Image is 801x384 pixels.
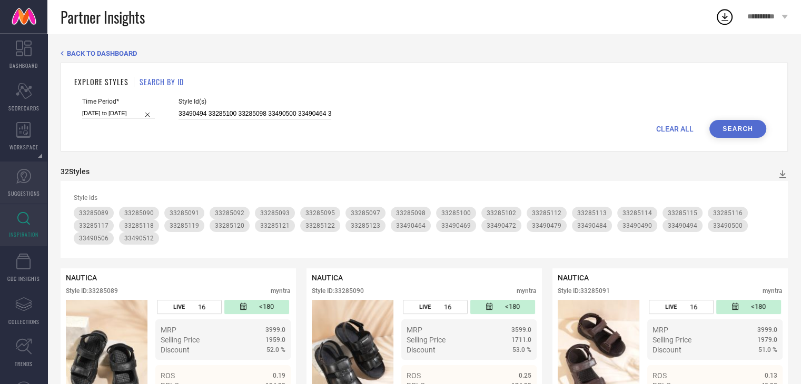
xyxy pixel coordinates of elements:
[665,304,677,310] span: LIVE
[511,326,531,334] span: 3599.0
[79,222,108,229] span: 33285117
[67,49,137,57] span: BACK TO DASHBOARD
[709,120,766,138] button: Search
[179,98,331,105] span: Style Id(s)
[532,209,561,217] span: 33285112
[124,222,154,229] span: 33285118
[198,303,205,311] span: 16
[532,222,561,229] span: 33490479
[713,209,743,217] span: 33285116
[265,326,285,334] span: 3999.0
[407,336,446,344] span: Selling Price
[758,346,777,353] span: 51.0 %
[8,104,39,112] span: SCORECARDS
[66,287,118,295] div: Style ID: 33285089
[441,209,471,217] span: 33285100
[161,326,176,334] span: MRP
[652,336,691,344] span: Selling Price
[351,209,380,217] span: 33285097
[505,302,520,311] span: <180
[470,300,535,314] div: Number of days since the style was first listed on the platform
[74,76,128,87] h1: EXPLORE STYLES
[61,167,90,176] div: 32 Styles
[419,304,431,310] span: LIVE
[622,222,652,229] span: 33490490
[487,209,516,217] span: 33285102
[9,62,38,69] span: DASHBOARD
[124,209,154,217] span: 33285090
[763,287,783,295] div: myntra
[407,346,436,354] span: Discount
[161,336,200,344] span: Selling Price
[271,287,291,295] div: myntra
[512,346,531,353] span: 53.0 %
[215,222,244,229] span: 33285120
[215,209,244,217] span: 33285092
[396,222,426,229] span: 33490464
[558,287,610,295] div: Style ID: 33285091
[82,98,155,105] span: Time Period*
[224,300,289,314] div: Number of days since the style was first listed on the platform
[265,336,285,343] span: 1959.0
[7,275,40,282] span: CDC INSIGHTS
[305,209,335,217] span: 33285095
[259,302,274,311] span: <180
[140,76,184,87] h1: SEARCH BY ID
[649,300,714,314] div: Number of days the style has been live on the platform
[751,302,766,311] span: <180
[441,222,471,229] span: 33490469
[9,143,38,151] span: WORKSPACE
[61,49,788,57] div: Back TO Dashboard
[170,209,199,217] span: 33285091
[656,125,694,133] span: CLEAR ALL
[690,303,697,311] span: 16
[161,346,190,354] span: Discount
[61,6,145,28] span: Partner Insights
[82,108,155,119] input: Select time period
[305,222,335,229] span: 33285122
[312,287,364,295] div: Style ID: 33285090
[715,7,734,26] div: Open download list
[716,300,781,314] div: Number of days since the style was first listed on the platform
[312,274,343,282] span: NAUTICA
[668,222,697,229] span: 33490494
[157,300,222,314] div: Number of days the style has been live on the platform
[266,346,285,353] span: 52.0 %
[396,209,426,217] span: 33285098
[558,274,589,282] span: NAUTICA
[74,194,775,201] div: Style Ids
[511,336,531,343] span: 1711.0
[9,230,38,238] span: INSPIRATION
[652,371,667,380] span: ROS
[173,304,185,310] span: LIVE
[407,326,422,334] span: MRP
[668,209,697,217] span: 33285115
[519,372,531,379] span: 0.25
[161,371,175,380] span: ROS
[487,222,516,229] span: 33490472
[403,300,468,314] div: Number of days the style has been live on the platform
[8,318,39,326] span: COLLECTIONS
[444,303,451,311] span: 16
[351,222,380,229] span: 33285123
[407,371,421,380] span: ROS
[577,209,607,217] span: 33285113
[622,209,652,217] span: 33285114
[8,189,40,197] span: SUGGESTIONS
[765,372,777,379] span: 0.13
[713,222,743,229] span: 33490500
[260,209,290,217] span: 33285093
[652,326,668,334] span: MRP
[79,209,108,217] span: 33285089
[517,287,537,295] div: myntra
[577,222,607,229] span: 33490484
[179,108,331,120] input: Enter comma separated style ids e.g. 12345, 67890
[273,372,285,379] span: 0.19
[260,222,290,229] span: 33285121
[79,235,108,242] span: 33490506
[652,346,681,354] span: Discount
[124,235,154,242] span: 33490512
[66,274,97,282] span: NAUTICA
[757,326,777,334] span: 3999.0
[170,222,199,229] span: 33285119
